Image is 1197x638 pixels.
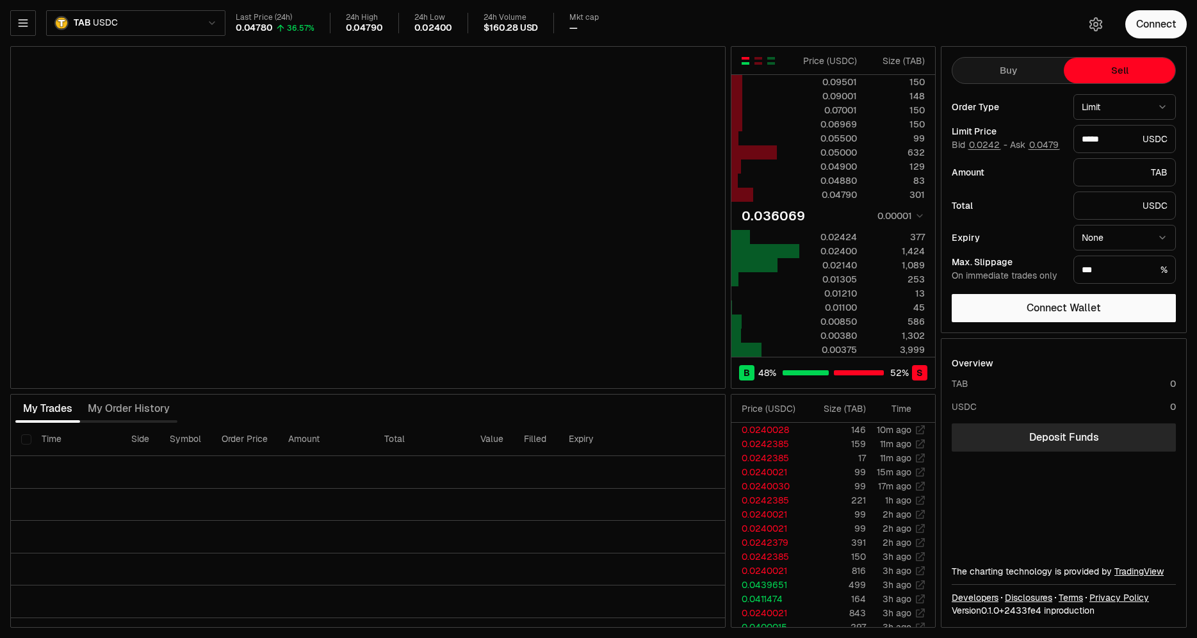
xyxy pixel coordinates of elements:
[121,423,159,456] th: Side
[731,606,806,620] td: 0.0240021
[868,160,925,173] div: 129
[414,13,453,22] div: 24h Low
[11,47,725,388] iframe: Financial Chart
[806,592,867,606] td: 164
[806,550,867,564] td: 150
[800,343,857,356] div: 0.00375
[868,54,925,67] div: Size ( TAB )
[731,507,806,521] td: 0.0240021
[800,90,857,102] div: 0.09001
[514,423,558,456] th: Filled
[883,579,911,591] time: 3h ago
[806,564,867,578] td: 816
[800,118,857,131] div: 0.06969
[1170,400,1176,413] div: 0
[744,366,750,379] span: B
[800,301,857,314] div: 0.01100
[868,174,925,187] div: 83
[806,536,867,550] td: 391
[758,366,776,379] span: 48 %
[800,273,857,286] div: 0.01305
[1028,140,1060,150] button: 0.0479
[883,593,911,605] time: 3h ago
[883,551,911,562] time: 3h ago
[800,287,857,300] div: 0.01210
[731,578,806,592] td: 0.0439651
[868,104,925,117] div: 150
[211,423,278,456] th: Order Price
[159,423,211,456] th: Symbol
[742,402,805,415] div: Price ( USDC )
[346,22,383,34] div: 0.04790
[731,451,806,465] td: 0.0242385
[800,76,857,88] div: 0.09501
[74,17,90,29] span: TAB
[806,521,867,536] td: 99
[470,423,514,456] th: Value
[236,22,273,34] div: 0.04780
[890,366,909,379] span: 52 %
[806,465,867,479] td: 99
[742,207,805,225] div: 0.036069
[952,140,1007,151] span: Bid -
[806,423,867,437] td: 146
[800,146,857,159] div: 0.05000
[484,22,538,34] div: $160.28 USD
[874,208,925,224] button: 0.00001
[883,523,911,534] time: 2h ago
[868,301,925,314] div: 45
[1073,256,1176,284] div: %
[868,231,925,243] div: 377
[731,493,806,507] td: 0.0242385
[877,466,911,478] time: 15m ago
[952,423,1176,452] a: Deposit Funds
[1059,591,1083,604] a: Terms
[800,132,857,145] div: 0.05500
[952,168,1063,177] div: Amount
[868,287,925,300] div: 13
[766,56,776,66] button: Show Buy Orders Only
[800,245,857,258] div: 0.02400
[93,17,117,29] span: USDC
[800,231,857,243] div: 0.02424
[800,104,857,117] div: 0.07001
[80,396,177,421] button: My Order History
[731,550,806,564] td: 0.0242385
[731,536,806,550] td: 0.0242379
[21,434,31,445] button: Select all
[952,201,1063,210] div: Total
[968,140,1001,150] button: 0.0242
[1004,605,1041,616] span: 2433fe4b4f3780576893ee9e941d06011a76ee7a
[952,102,1063,111] div: Order Type
[1114,566,1164,577] a: TradingView
[278,423,374,456] th: Amount
[806,507,867,521] td: 99
[806,493,867,507] td: 221
[806,578,867,592] td: 499
[880,452,911,464] time: 11m ago
[1125,10,1187,38] button: Connect
[346,13,383,22] div: 24h High
[806,451,867,465] td: 17
[236,13,314,22] div: Last Price (24h)
[374,423,470,456] th: Total
[868,343,925,356] div: 3,999
[731,564,806,578] td: 0.0240021
[753,56,763,66] button: Show Sell Orders Only
[558,423,645,456] th: Expiry
[952,591,998,604] a: Developers
[731,521,806,536] td: 0.0240021
[952,294,1176,322] button: Connect Wallet
[806,620,867,634] td: 297
[731,479,806,493] td: 0.0240030
[952,58,1064,83] button: Buy
[883,537,911,548] time: 2h ago
[880,438,911,450] time: 11m ago
[740,56,751,66] button: Show Buy and Sell Orders
[414,22,453,34] div: 0.02400
[952,233,1063,242] div: Expiry
[800,160,857,173] div: 0.04900
[1073,225,1176,250] button: None
[952,377,968,390] div: TAB
[883,565,911,577] time: 3h ago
